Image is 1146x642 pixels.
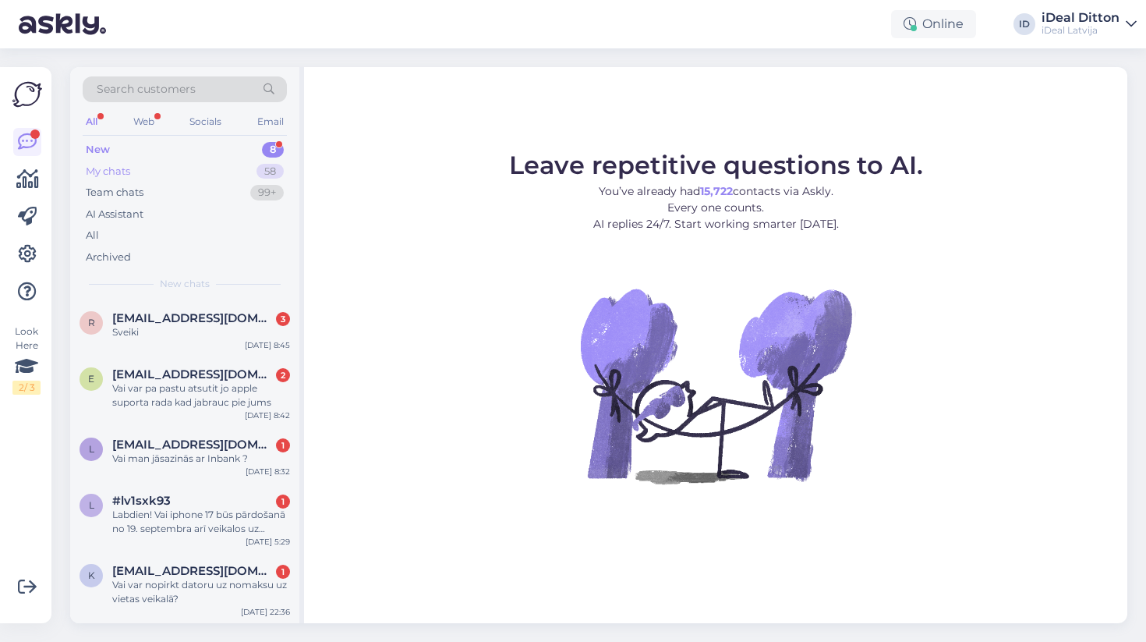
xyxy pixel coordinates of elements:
div: 58 [256,164,284,179]
span: k [88,569,95,581]
div: AI Assistant [86,207,143,222]
div: Vai var pa pastu atsutit jo apple suporta rada kad jabrauc pie jums [112,381,290,410]
div: 1 [276,495,290,509]
div: Vai var nopirkt datoru uz nomaksu uz vietas veikalā? [112,578,290,606]
div: [DATE] 8:42 [245,410,290,421]
div: My chats [86,164,130,179]
div: [DATE] 8:45 [245,339,290,351]
span: Leave repetitive questions to AI. [509,150,923,180]
div: All [83,112,101,132]
span: Search customers [97,81,196,98]
div: [DATE] 22:36 [241,606,290,618]
div: 3 [276,312,290,326]
a: iDeal DittoniDeal Latvija [1042,12,1137,37]
span: laura.neilande10@inbox.lv [112,438,274,452]
div: Sveiki [112,325,290,339]
div: Vai man jāsazinās ar Inbank ? [112,452,290,466]
div: Email [254,112,287,132]
div: Team chats [86,185,143,200]
div: Look Here [12,325,41,395]
span: l [89,443,94,455]
span: r [88,317,95,328]
div: iDeal Ditton [1042,12,1119,24]
div: Socials [186,112,225,132]
span: emilskalviss@inbox.lv [112,367,274,381]
div: All [86,228,99,243]
div: 2 [276,368,290,382]
div: 99+ [250,185,284,200]
p: You’ve already had contacts via Askly. Every one counts. AI replies 24/7. Start working smarter [... [509,183,923,232]
span: rednijs2017@gmail.com [112,311,274,325]
img: No Chat active [575,245,856,526]
div: iDeal Latvija [1042,24,1119,37]
div: 1 [276,565,290,579]
div: 8 [262,142,284,158]
span: karklina.karlina@gamil.com [112,564,274,578]
div: ID [1013,13,1035,35]
div: 2 / 3 [12,381,41,395]
div: Labdien! Vai iphone 17 būs pārdošanā no 19. septembra arī veikalos uz vietas? [112,508,290,536]
div: Archived [86,250,131,265]
div: Online [891,10,976,38]
span: New chats [160,277,210,291]
div: New [86,142,110,158]
div: [DATE] 5:29 [246,536,290,548]
span: #lv1sxk93 [112,494,171,508]
span: l [89,499,94,511]
b: 15,722 [700,184,733,198]
div: Web [130,112,157,132]
div: 1 [276,438,290,452]
span: e [88,373,94,385]
div: [DATE] 8:32 [246,466,290,477]
img: Askly Logo [12,80,42,109]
